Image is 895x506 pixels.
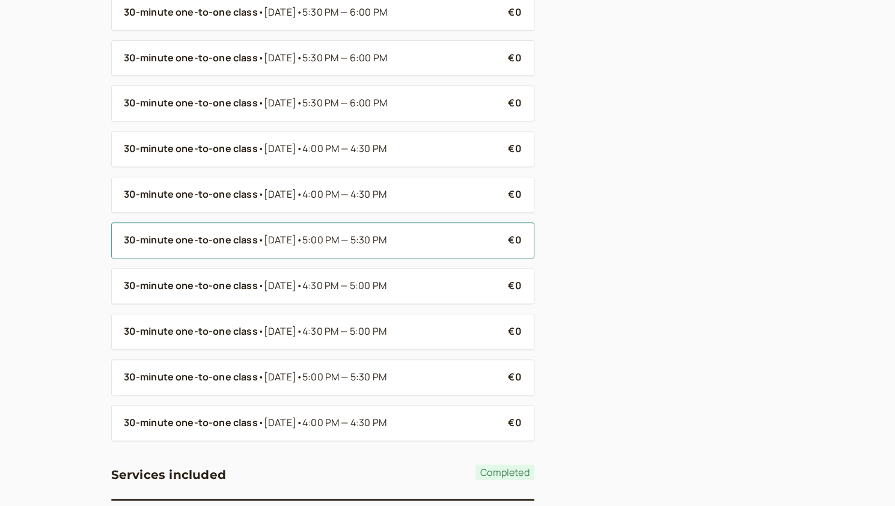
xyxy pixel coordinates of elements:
[296,187,302,201] span: •
[124,5,499,20] a: 30-minute one-to-one class•[DATE]•5:30 PM — 6:00 PM
[302,96,387,109] span: 5:30 PM — 6:00 PM
[264,141,386,157] span: [DATE]
[296,96,302,109] span: •
[264,187,386,203] span: [DATE]
[124,233,499,248] a: 30-minute one-to-one class•[DATE]•5:00 PM — 5:30 PM
[124,50,499,66] a: 30-minute one-to-one class•[DATE]•5:30 PM — 6:00 PM
[835,448,895,506] iframe: Chat Widget
[258,96,264,111] span: •
[508,142,521,155] b: €0
[508,416,521,429] b: €0
[124,96,258,111] b: 30-minute one-to-one class
[124,233,258,248] b: 30-minute one-to-one class
[508,233,521,246] b: €0
[264,415,386,431] span: [DATE]
[264,5,387,20] span: [DATE]
[258,187,264,203] span: •
[302,325,386,338] span: 4:30 PM — 5:00 PM
[508,51,521,64] b: €0
[508,5,521,19] b: €0
[264,96,387,111] span: [DATE]
[508,370,521,383] b: €0
[124,278,499,294] a: 30-minute one-to-one class•[DATE]•4:30 PM — 5:00 PM
[258,233,264,248] span: •
[124,370,258,385] b: 30-minute one-to-one class
[475,465,534,480] span: Completed
[124,187,258,203] b: 30-minute one-to-one class
[258,141,264,157] span: •
[302,370,386,383] span: 5:00 PM — 5:30 PM
[296,142,302,155] span: •
[264,233,386,248] span: [DATE]
[508,279,521,292] b: €0
[296,51,302,64] span: •
[508,96,521,109] b: €0
[302,233,386,246] span: 5:00 PM — 5:30 PM
[302,142,386,155] span: 4:00 PM — 4:30 PM
[258,415,264,431] span: •
[124,187,499,203] a: 30-minute one-to-one class•[DATE]•4:00 PM — 4:30 PM
[124,96,499,111] a: 30-minute one-to-one class•[DATE]•5:30 PM — 6:00 PM
[258,50,264,66] span: •
[124,141,499,157] a: 30-minute one-to-one class•[DATE]•4:00 PM — 4:30 PM
[296,416,302,429] span: •
[264,370,386,385] span: [DATE]
[302,187,386,201] span: 4:00 PM — 4:30 PM
[264,278,386,294] span: [DATE]
[508,325,521,338] b: €0
[296,325,302,338] span: •
[124,278,258,294] b: 30-minute one-to-one class
[258,370,264,385] span: •
[258,5,264,20] span: •
[258,324,264,340] span: •
[124,324,499,340] a: 30-minute one-to-one class•[DATE]•4:30 PM — 5:00 PM
[124,415,499,431] a: 30-minute one-to-one class•[DATE]•4:00 PM — 4:30 PM
[302,51,387,64] span: 5:30 PM — 6:00 PM
[302,279,386,292] span: 4:30 PM — 5:00 PM
[302,5,387,19] span: 5:30 PM — 6:00 PM
[264,50,387,66] span: [DATE]
[258,278,264,294] span: •
[111,465,226,484] h3: Services included
[508,187,521,201] b: €0
[296,233,302,246] span: •
[124,50,258,66] b: 30-minute one-to-one class
[296,279,302,292] span: •
[124,141,258,157] b: 30-minute one-to-one class
[296,370,302,383] span: •
[124,370,499,385] a: 30-minute one-to-one class•[DATE]•5:00 PM — 5:30 PM
[302,416,386,429] span: 4:00 PM — 4:30 PM
[124,415,258,431] b: 30-minute one-to-one class
[264,324,386,340] span: [DATE]
[124,5,258,20] b: 30-minute one-to-one class
[124,324,258,340] b: 30-minute one-to-one class
[296,5,302,19] span: •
